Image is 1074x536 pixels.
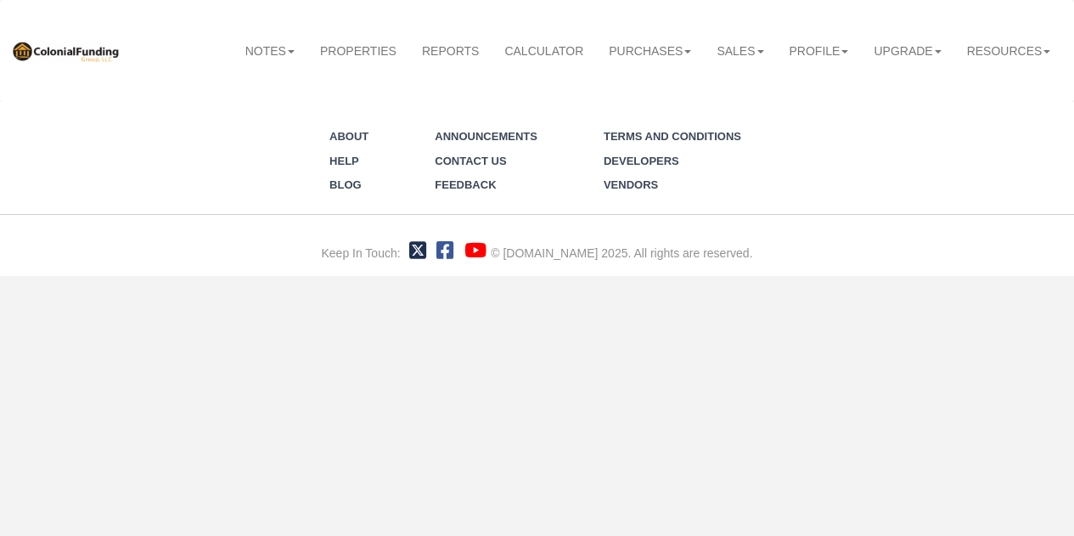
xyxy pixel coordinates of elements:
a: Help [329,155,359,167]
img: 569736 [11,40,120,62]
a: Reports [409,32,492,70]
a: Terms and Conditions [604,130,741,143]
a: Properties [307,32,409,70]
a: Notes [233,32,307,70]
a: Vendors [604,178,658,191]
div: Keep In Touch: [321,245,400,262]
a: Blog [329,178,362,191]
a: Sales [704,32,776,70]
a: Developers [604,155,679,167]
div: © [DOMAIN_NAME] 2025. All rights are reserved. [491,245,752,262]
a: About [329,130,368,143]
a: Resources [954,32,1064,70]
a: Contact Us [435,155,506,167]
a: Purchases [596,32,704,70]
a: Profile [777,32,862,70]
a: Upgrade [861,32,953,70]
a: Calculator [492,32,596,70]
a: Announcements [435,130,537,143]
a: Feedback [435,178,496,191]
